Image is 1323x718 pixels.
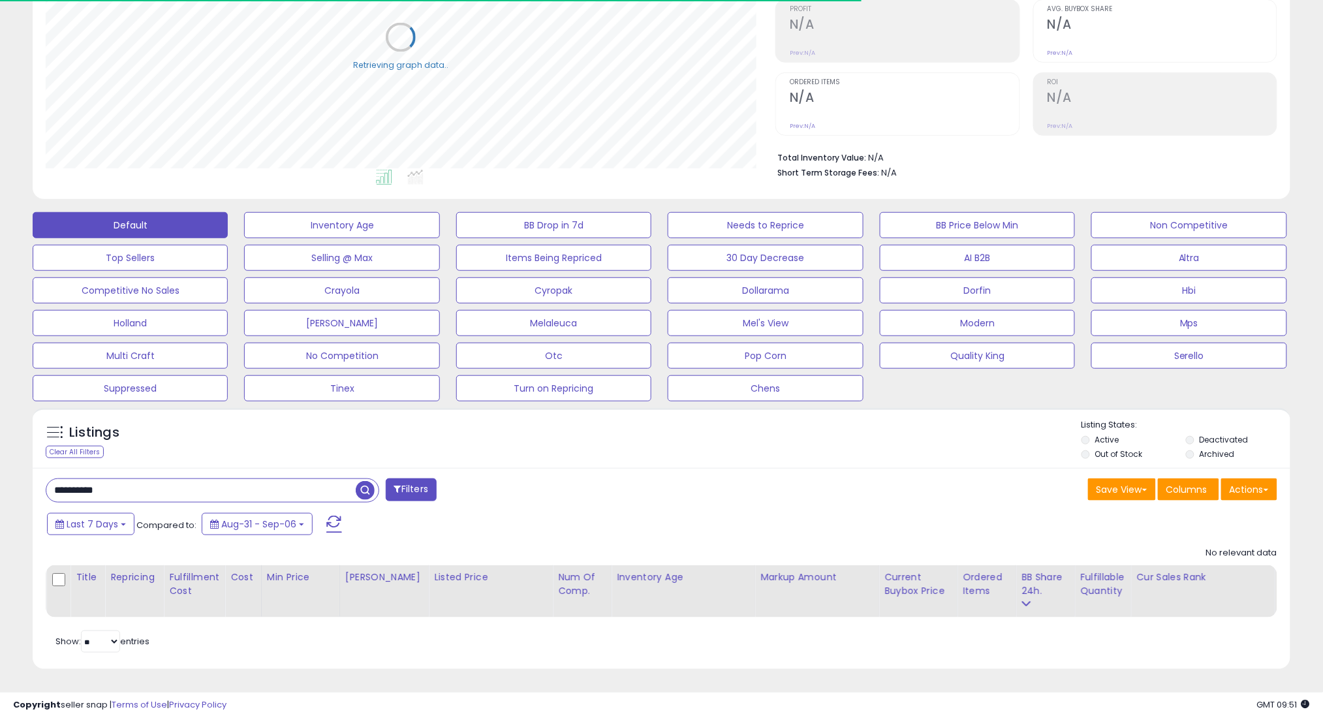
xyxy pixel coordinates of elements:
span: Show: entries [55,635,149,648]
button: Mel's View [668,310,863,336]
label: Active [1095,434,1119,445]
button: Save View [1088,478,1156,501]
small: Prev: N/A [790,122,815,130]
button: AI B2B [880,245,1075,271]
button: Items Being Repriced [456,245,651,271]
small: Prev: N/A [1048,49,1073,57]
button: Hbi [1091,277,1286,304]
div: Inventory Age [617,570,749,584]
a: Privacy Policy [169,698,226,711]
button: Altra [1091,245,1286,271]
div: Min Price [267,570,334,584]
span: Avg. Buybox Share [1048,6,1277,13]
li: N/A [777,149,1268,164]
button: Quality King [880,343,1075,369]
button: BB Drop in 7d [456,212,651,238]
div: Repricing [110,570,158,584]
span: Last 7 Days [67,518,118,531]
button: Dorfin [880,277,1075,304]
div: Listed Price [434,570,547,584]
button: Mps [1091,310,1286,336]
button: Turn on Repricing [456,375,651,401]
div: Title [76,570,99,584]
h5: Listings [69,424,119,442]
button: [PERSON_NAME] [244,310,439,336]
button: Needs to Reprice [668,212,863,238]
div: Ordered Items [963,570,1010,598]
label: Out of Stock [1095,448,1143,460]
button: Tinex [244,375,439,401]
button: Serello [1091,343,1286,369]
button: Dollarama [668,277,863,304]
span: Profit [790,6,1019,13]
button: Suppressed [33,375,228,401]
h2: N/A [790,90,1019,108]
button: Inventory Age [244,212,439,238]
button: Crayola [244,277,439,304]
div: BB Share 24h. [1021,570,1069,598]
button: Non Competitive [1091,212,1286,238]
button: Melaleuca [456,310,651,336]
span: Compared to: [136,519,196,531]
div: Retrieving graph data.. [353,59,448,71]
button: Modern [880,310,1075,336]
div: Clear All Filters [46,446,104,458]
small: Prev: N/A [790,49,815,57]
span: Columns [1166,483,1207,496]
div: Cur Sales Rank [1136,570,1269,584]
div: Fulfillment Cost [169,570,219,598]
h2: N/A [1048,17,1277,35]
b: Total Inventory Value: [777,152,866,163]
button: Holland [33,310,228,336]
button: Otc [456,343,651,369]
strong: Copyright [13,698,61,711]
button: Multi Craft [33,343,228,369]
label: Deactivated [1199,434,1248,445]
button: Competitive No Sales [33,277,228,304]
button: Filters [386,478,437,501]
span: N/A [881,166,897,179]
div: seller snap | | [13,699,226,711]
div: No relevant data [1206,547,1277,559]
div: Num of Comp. [558,570,606,598]
p: Listing States: [1082,419,1290,431]
button: Selling @ Max [244,245,439,271]
small: Prev: N/A [1048,122,1073,130]
div: Fulfillable Quantity [1080,570,1125,598]
label: Archived [1199,448,1234,460]
b: Short Term Storage Fees: [777,167,879,178]
button: BB Price Below Min [880,212,1075,238]
button: Columns [1158,478,1219,501]
span: 2025-09-14 09:51 GMT [1257,698,1310,711]
button: Last 7 Days [47,513,134,535]
span: ROI [1048,79,1277,86]
button: Default [33,212,228,238]
button: Pop Corn [668,343,863,369]
button: 30 Day Decrease [668,245,863,271]
h2: N/A [1048,90,1277,108]
span: Ordered Items [790,79,1019,86]
div: [PERSON_NAME] [345,570,423,584]
span: Aug-31 - Sep-06 [221,518,296,531]
button: No Competition [244,343,439,369]
a: Terms of Use [112,698,167,711]
h2: N/A [790,17,1019,35]
button: Top Sellers [33,245,228,271]
div: Markup Amount [760,570,873,584]
div: Cost [230,570,256,584]
div: Current Buybox Price [884,570,952,598]
button: Chens [668,375,863,401]
button: Cyropak [456,277,651,304]
button: Actions [1221,478,1277,501]
button: Aug-31 - Sep-06 [202,513,313,535]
